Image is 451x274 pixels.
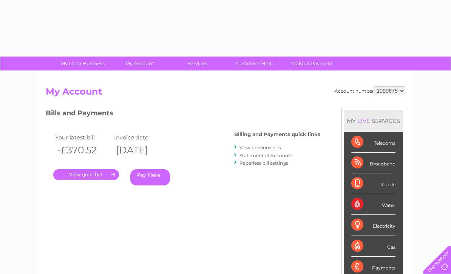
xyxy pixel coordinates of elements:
a: Pay Here [130,169,170,185]
td: Invoice date [112,132,171,142]
div: Broadband [351,153,395,173]
a: . [53,169,119,180]
td: Your latest bill [53,132,112,142]
th: [DATE] [112,142,171,158]
div: MY SERVICES [344,110,403,132]
div: Gas [351,236,395,257]
div: Account number [335,86,405,95]
div: Electricity [351,215,395,236]
th: -£370.52 [53,142,112,158]
div: LIVE [356,117,372,124]
div: Telecoms [351,132,395,153]
h2: My Account [46,86,405,101]
h4: Billing and Payments quick links [234,132,320,137]
a: Make A Payment [281,57,343,70]
a: Services [166,57,229,70]
a: Customer Help [224,57,286,70]
h3: Bills and Payments [46,108,320,121]
div: Mobile [351,173,395,194]
a: My Account [109,57,171,70]
a: My Clear Business [51,57,114,70]
div: Water [351,194,395,215]
a: View previous bills [239,145,281,150]
a: Statement of Accounts [239,153,292,158]
a: Paperless bill settings [239,160,288,166]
